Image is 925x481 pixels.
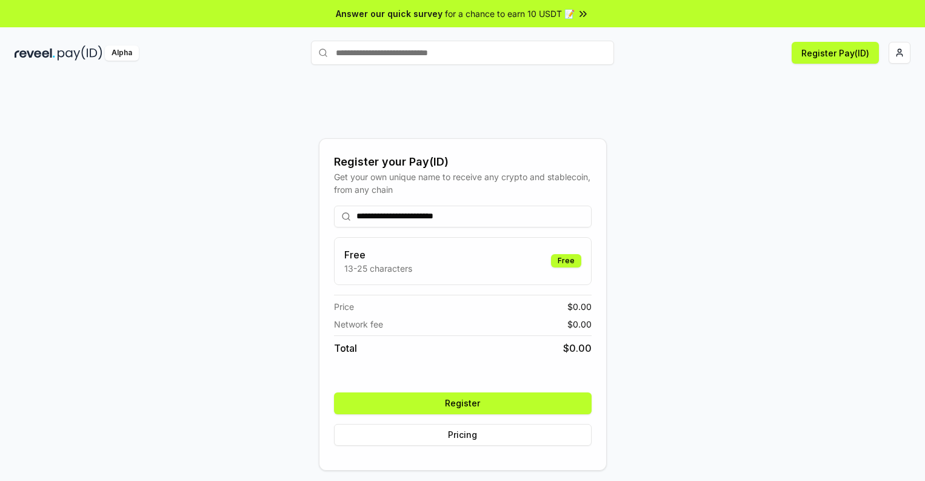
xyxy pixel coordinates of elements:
[334,392,592,414] button: Register
[58,45,102,61] img: pay_id
[334,153,592,170] div: Register your Pay(ID)
[563,341,592,355] span: $ 0.00
[334,300,354,313] span: Price
[344,262,412,275] p: 13-25 characters
[15,45,55,61] img: reveel_dark
[445,7,575,20] span: for a chance to earn 10 USDT 📝
[334,318,383,331] span: Network fee
[336,7,442,20] span: Answer our quick survey
[334,424,592,446] button: Pricing
[105,45,139,61] div: Alpha
[344,247,412,262] h3: Free
[792,42,879,64] button: Register Pay(ID)
[334,170,592,196] div: Get your own unique name to receive any crypto and stablecoin, from any chain
[567,318,592,331] span: $ 0.00
[567,300,592,313] span: $ 0.00
[551,254,581,267] div: Free
[334,341,357,355] span: Total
